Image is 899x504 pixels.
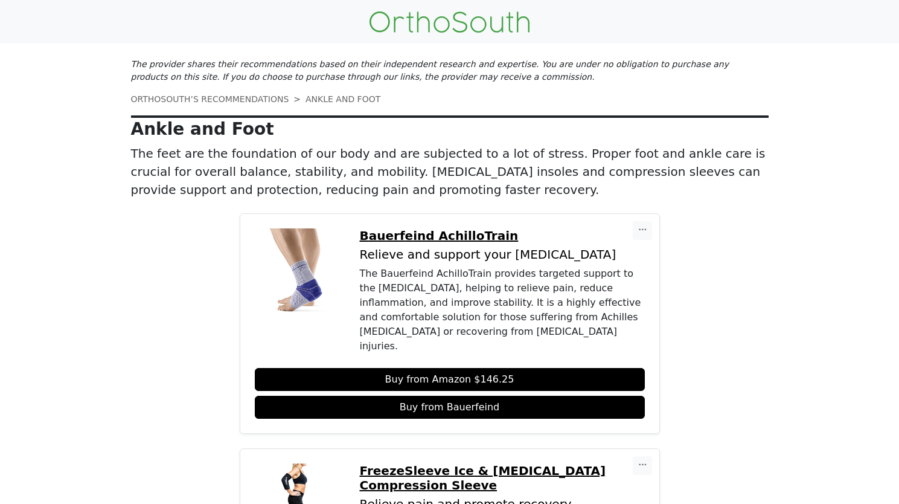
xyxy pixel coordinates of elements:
[131,144,769,199] p: The feet are the foundation of our body and are subjected to a lot of stress. Proper foot and ank...
[370,11,529,33] img: OrthoSouth
[360,228,645,243] a: Bauerfeind AchilloTrain
[131,94,289,104] a: ORTHOSOUTH’S RECOMMENDATIONS
[289,93,380,106] li: ANKLE AND FOOT
[255,228,345,319] img: Bauerfeind AchilloTrain
[360,248,645,262] p: Relieve and support your [MEDICAL_DATA]
[360,464,645,493] a: FreezeSleeve Ice & [MEDICAL_DATA] Compression Sleeve
[360,267,645,354] div: The Bauerfeind AchilloTrain provides targeted support to the [MEDICAL_DATA], helping to relieve p...
[255,396,645,419] a: Buy from Bauerfeind
[255,368,645,391] a: Buy from Amazon $146.25
[131,119,769,140] p: Ankle and Foot
[131,58,769,83] p: The provider shares their recommendations based on their independent research and expertise. You ...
